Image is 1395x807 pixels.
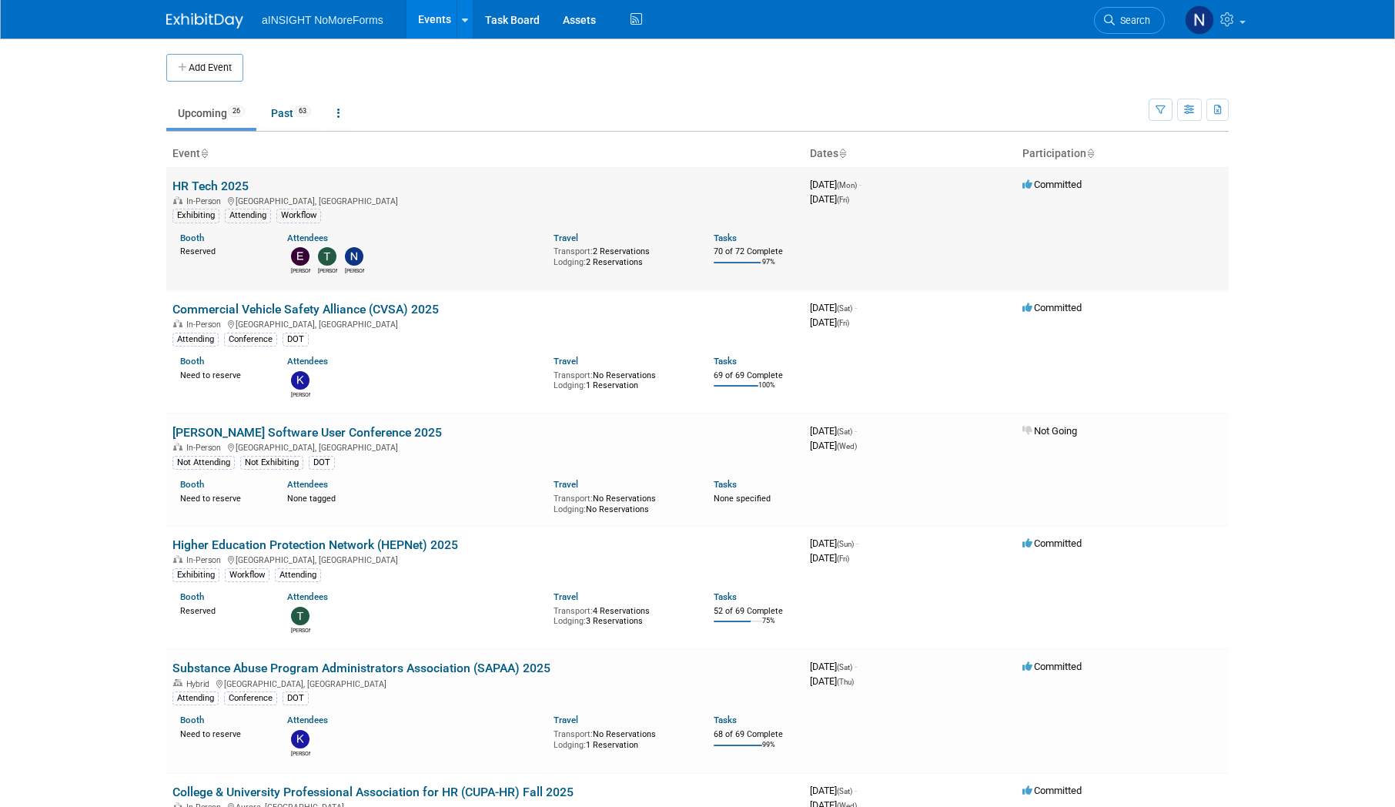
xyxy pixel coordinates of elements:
div: [GEOGRAPHIC_DATA], [GEOGRAPHIC_DATA] [172,440,798,453]
span: Lodging: [554,740,586,750]
span: [DATE] [810,552,849,564]
div: No Reservations No Reservations [554,491,691,514]
div: 52 of 69 Complete [714,606,798,617]
a: Attendees [287,233,328,243]
span: Transport: [554,246,593,256]
a: Upcoming26 [166,99,256,128]
div: Workflow [225,568,269,582]
a: Sort by Start Date [838,147,846,159]
img: In-Person Event [173,320,182,327]
div: Attending [225,209,271,223]
td: 97% [762,258,775,279]
span: (Sun) [837,540,854,548]
div: Conference [224,333,277,347]
img: In-Person Event [173,196,182,204]
td: 75% [762,617,775,638]
a: Booth [180,715,204,725]
img: Teresa Papanicolaou [291,607,309,625]
div: Not Exhibiting [240,456,303,470]
img: Nichole Brown [1185,5,1214,35]
a: Tasks [714,591,737,602]
span: [DATE] [810,785,857,796]
a: Travel [554,715,578,725]
a: Tasks [714,356,737,367]
span: None specified [714,494,771,504]
img: Kate Silvas [291,730,309,748]
span: Transport: [554,606,593,616]
div: Teresa Papanicolaou [318,266,337,275]
a: Tasks [714,715,737,725]
a: Booth [180,233,204,243]
div: DOT [309,456,335,470]
div: DOT [283,691,309,705]
a: Attendees [287,715,328,725]
div: Kate Silvas [291,390,310,399]
span: [DATE] [810,661,857,672]
div: Attending [172,691,219,705]
div: No Reservations 1 Reservation [554,726,691,750]
td: 100% [758,381,775,402]
div: Nichole Brown [345,266,364,275]
div: 69 of 69 Complete [714,370,798,381]
img: Kate Silvas [291,371,309,390]
span: Transport: [554,370,593,380]
div: Attending [172,333,219,347]
th: Event [166,141,804,167]
span: Lodging: [554,257,586,267]
span: Search [1115,15,1150,26]
button: Add Event [166,54,243,82]
div: [GEOGRAPHIC_DATA], [GEOGRAPHIC_DATA] [172,553,798,565]
a: Sort by Event Name [200,147,208,159]
a: Attendees [287,591,328,602]
span: [DATE] [810,302,857,313]
td: 99% [762,741,775,762]
div: Attending [275,568,321,582]
span: Committed [1022,785,1082,796]
span: - [859,179,861,190]
span: Committed [1022,179,1082,190]
a: Higher Education Protection Network (HEPNet) 2025 [172,537,458,552]
a: Travel [554,233,578,243]
div: Need to reserve [180,367,264,381]
img: In-Person Event [173,555,182,563]
span: - [855,785,857,796]
div: DOT [283,333,309,347]
div: Workflow [276,209,321,223]
div: Kate Silvas [291,748,310,758]
img: Nichole Brown [345,247,363,266]
th: Dates [804,141,1016,167]
div: None tagged [287,491,543,504]
img: Teresa Papanicolaou [318,247,336,266]
span: In-Person [186,320,226,330]
span: 26 [228,105,245,117]
img: Hybrid Event [173,679,182,687]
span: (Sat) [837,787,852,795]
th: Participation [1016,141,1229,167]
span: (Sat) [837,427,852,436]
span: - [856,537,858,549]
div: 2 Reservations 2 Reservations [554,243,691,267]
div: Eric Guimond [291,266,310,275]
span: - [855,425,857,437]
span: Lodging: [554,380,586,390]
span: [DATE] [810,537,858,549]
span: (Fri) [837,319,849,327]
div: Conference [224,691,277,705]
span: (Fri) [837,554,849,563]
span: (Thu) [837,678,854,686]
span: [DATE] [810,193,849,205]
a: Tasks [714,479,737,490]
img: Eric Guimond [291,247,309,266]
div: Reserved [180,603,264,617]
div: Teresa Papanicolaou [291,625,310,635]
div: Need to reserve [180,491,264,504]
span: In-Person [186,555,226,565]
a: Booth [180,356,204,367]
span: Transport: [554,494,593,504]
div: [GEOGRAPHIC_DATA], [GEOGRAPHIC_DATA] [172,677,798,689]
div: No Reservations 1 Reservation [554,367,691,391]
div: 68 of 69 Complete [714,729,798,740]
img: In-Person Event [173,443,182,450]
span: In-Person [186,196,226,206]
span: - [855,661,857,672]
